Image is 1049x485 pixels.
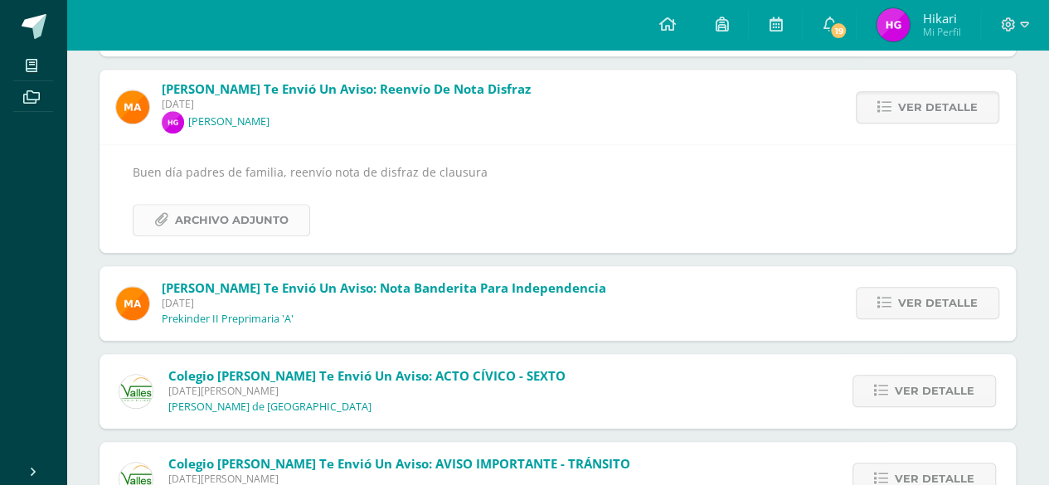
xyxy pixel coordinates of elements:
span: Ver detalle [898,92,978,123]
span: Ver detalle [898,288,978,318]
span: Archivo Adjunto [175,205,289,235]
p: [PERSON_NAME] de [GEOGRAPHIC_DATA] [168,400,372,414]
p: Prekinder II Preprimaria 'A' [162,313,294,326]
a: Archivo Adjunto [133,204,310,236]
span: Ver detalle [895,376,974,406]
span: Colegio [PERSON_NAME] te envió un aviso: AVISO IMPORTANTE - TRÁNSITO [168,455,630,472]
span: 19 [829,22,847,40]
span: [DATE][PERSON_NAME] [168,384,566,398]
span: [DATE] [162,97,531,111]
span: Colegio [PERSON_NAME] te envió un aviso: ACTO CÍVICO - SEXTO [168,367,566,384]
img: b242d6cd92280c39e693fb07b0dfec8c.png [116,90,149,124]
span: Mi Perfil [922,25,960,39]
img: 94564fe4cf850d796e68e37240ca284b.png [119,375,153,408]
span: Hikari [922,10,960,27]
p: [PERSON_NAME] [188,115,270,129]
img: 5974259ce7e47b6768f97d0d36d3eee5.png [162,111,184,133]
img: b242d6cd92280c39e693fb07b0dfec8c.png [116,287,149,320]
div: Buen día padres de familia, reenvío nota de disfraz de clausura [133,162,983,235]
span: [PERSON_NAME] te envió un aviso: Reenvío de nota disfraz [162,80,531,97]
span: [DATE] [162,296,606,310]
img: 82898c2e38686f7f19950c1fc80d8b86.png [877,8,910,41]
span: [PERSON_NAME] te envió un aviso: Nota banderita para Independencia [162,279,606,296]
